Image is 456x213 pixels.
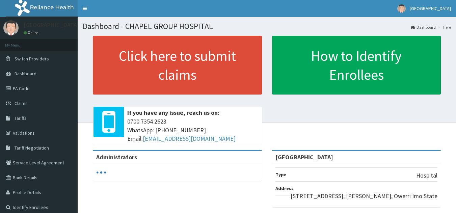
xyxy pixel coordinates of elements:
[272,36,441,95] a: How to Identify Enrollees
[83,22,451,31] h1: Dashboard - CHAPEL GROUP HOSPITAL
[275,171,287,178] b: Type
[436,24,451,30] li: Here
[410,5,451,11] span: [GEOGRAPHIC_DATA]
[416,171,437,180] p: Hospital
[15,71,36,77] span: Dashboard
[15,115,27,121] span: Tariffs
[96,167,106,178] svg: audio-loading
[411,24,436,30] a: Dashboard
[143,135,236,142] a: [EMAIL_ADDRESS][DOMAIN_NAME]
[15,100,28,106] span: Claims
[93,36,262,95] a: Click here to submit claims
[397,4,406,13] img: User Image
[275,153,333,161] strong: [GEOGRAPHIC_DATA]
[275,185,294,191] b: Address
[24,22,79,28] p: [GEOGRAPHIC_DATA]
[127,117,259,143] span: 0700 7354 2623 WhatsApp: [PHONE_NUMBER] Email:
[3,20,19,35] img: User Image
[15,56,49,62] span: Switch Providers
[291,192,437,201] p: [STREET_ADDRESS], [PERSON_NAME], Owerri Imo State
[127,109,219,116] b: If you have any issue, reach us on:
[15,145,49,151] span: Tariff Negotiation
[24,30,40,35] a: Online
[96,153,137,161] b: Administrators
